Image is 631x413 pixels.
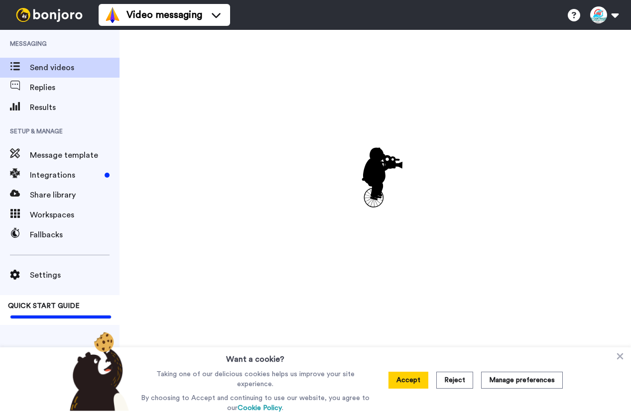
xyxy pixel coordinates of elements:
[338,136,413,211] div: animation
[238,405,282,412] a: Cookie Policy
[30,269,120,281] span: Settings
[30,169,101,181] span: Integrations
[30,229,120,241] span: Fallbacks
[30,62,120,74] span: Send videos
[8,303,80,310] span: QUICK START GUIDE
[30,82,120,94] span: Replies
[61,331,134,411] img: bear-with-cookie.png
[436,372,473,389] button: Reject
[12,8,87,22] img: bj-logo-header-white.svg
[30,102,120,113] span: Results
[30,189,120,201] span: Share library
[126,8,202,22] span: Video messaging
[30,149,120,161] span: Message template
[226,347,284,365] h3: Want a cookie?
[30,209,120,221] span: Workspaces
[138,369,372,389] p: Taking one of our delicious cookies helps us improve your site experience.
[138,393,372,413] p: By choosing to Accept and continuing to use our website, you agree to our .
[481,372,563,389] button: Manage preferences
[105,7,121,23] img: vm-color.svg
[388,372,428,389] button: Accept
